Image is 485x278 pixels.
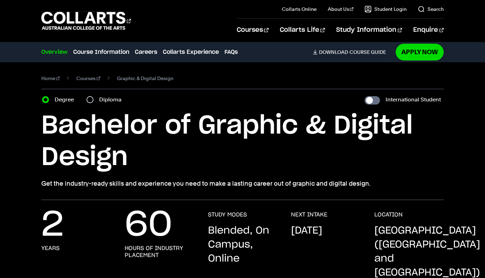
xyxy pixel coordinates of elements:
a: Enquire [413,19,444,42]
label: Diploma [99,95,126,105]
p: 60 [125,211,172,239]
p: 2 [41,211,64,239]
h3: STUDY MODES [208,211,247,218]
p: [DATE] [291,224,322,238]
a: DownloadCourse Guide [313,49,392,55]
span: Download [319,49,348,55]
a: Collarts Online [282,6,317,13]
a: FAQs [224,48,238,56]
a: Student Login [365,6,407,13]
a: Home [41,73,60,83]
a: Overview [41,48,68,56]
a: Courses [76,73,100,83]
label: International Student [386,95,441,105]
a: Courses [237,19,269,42]
a: Collarts Life [280,19,325,42]
label: Degree [55,95,78,105]
p: Get the industry-ready skills and experience you need to make a lasting career out of graphic and... [41,179,444,188]
a: Study Information [336,19,402,42]
h1: Bachelor of Graphic & Digital Design [41,110,444,173]
p: Blended, On Campus, Online [208,224,277,266]
span: Graphic & Digital Design [117,73,173,83]
a: Search [418,6,444,13]
a: Course Information [73,48,129,56]
h3: NEXT INTAKE [291,211,327,218]
h3: hours of industry placement [125,245,194,259]
div: Go to homepage [41,11,131,31]
a: About Us [328,6,354,13]
h3: years [41,245,60,252]
a: Apply Now [396,44,444,60]
a: Careers [135,48,157,56]
h3: LOCATION [374,211,403,218]
a: Collarts Experience [163,48,219,56]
